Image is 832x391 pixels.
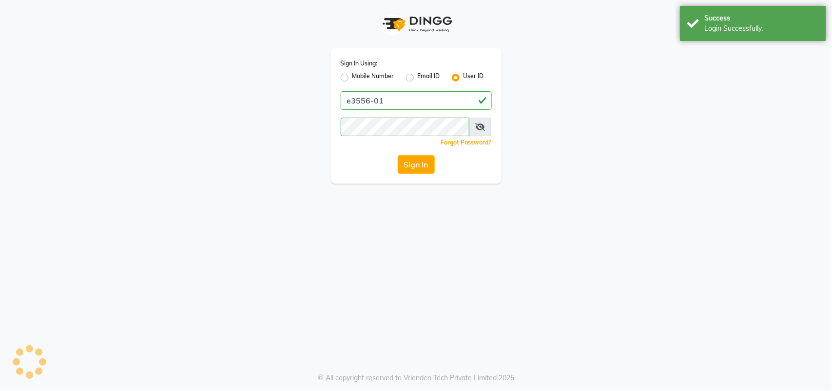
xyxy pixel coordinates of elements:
label: Sign In Using: [341,59,378,68]
input: Username [341,118,469,136]
label: User ID [464,72,484,83]
button: Sign In [398,155,435,174]
div: Login Successfully. [704,23,819,34]
a: Forgot Password? [441,139,492,146]
img: logo1.svg [377,10,455,39]
label: Mobile Number [352,72,394,83]
label: Email ID [418,72,440,83]
input: Username [341,91,492,110]
div: Success [704,13,819,23]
